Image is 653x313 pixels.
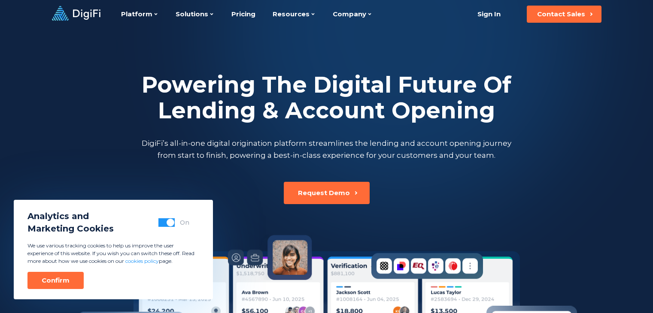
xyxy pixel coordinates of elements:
[42,276,70,285] div: Confirm
[527,6,601,23] button: Contact Sales
[140,137,513,161] p: DigiFi’s all-in-one digital origination platform streamlines the lending and account opening jour...
[284,182,370,204] button: Request Demo
[140,72,513,123] h2: Powering The Digital Future Of Lending & Account Opening
[537,10,585,18] div: Contact Sales
[27,242,199,265] p: We use various tracking cookies to help us improve the user experience of this website. If you wi...
[467,6,511,23] a: Sign In
[180,218,189,227] div: On
[125,258,159,264] a: cookies policy
[27,223,114,235] span: Marketing Cookies
[27,210,114,223] span: Analytics and
[298,189,350,197] div: Request Demo
[27,272,84,289] button: Confirm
